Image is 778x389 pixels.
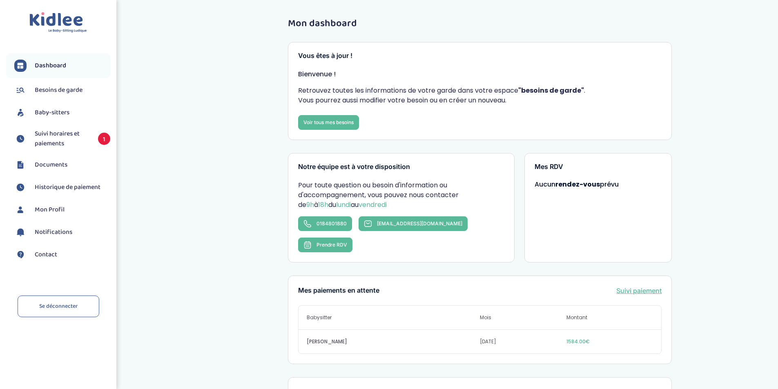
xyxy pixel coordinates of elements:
span: Contact [35,250,57,260]
a: Baby-sitters [14,107,110,119]
span: 1584.00€ [566,338,653,345]
a: Contact [14,249,110,261]
span: 0184801880 [317,220,347,227]
span: Documents [35,160,67,170]
img: notification.svg [14,226,27,238]
img: suivihoraire.svg [14,133,27,145]
a: Besoins de garde [14,84,110,96]
span: vendredi [359,200,387,209]
span: 1 [98,133,110,145]
span: [DATE] [480,338,566,345]
a: Voir tous mes besoins [298,115,359,130]
p: Retrouvez toutes les informations de votre garde dans votre espace . Vous pourrez aussi modifier ... [298,86,662,105]
h3: Notre équipe est à votre disposition [298,163,504,171]
p: Pour toute question ou besoin d'information ou d'accompagnement, vous pouvez nous contacter de à ... [298,180,504,210]
span: Historique de paiement [35,182,100,192]
button: Prendre RDV [298,238,352,252]
span: Babysitter [307,314,480,321]
span: Baby-sitters [35,108,69,118]
a: Documents [14,159,110,171]
span: Mon Profil [35,205,65,215]
img: contact.svg [14,249,27,261]
a: Se déconnecter [18,296,99,317]
span: Aucun prévu [535,180,619,189]
img: dashboard.svg [14,60,27,72]
img: besoin.svg [14,84,27,96]
h3: Mes paiements en attente [298,287,379,294]
span: Mois [480,314,566,321]
a: Dashboard [14,60,110,72]
h1: Mon dashboard [288,18,672,29]
span: 9h [306,200,314,209]
span: Dashboard [35,61,66,71]
strong: "besoins de garde" [518,86,584,95]
img: babysitters.svg [14,107,27,119]
img: documents.svg [14,159,27,171]
img: logo.svg [29,12,87,33]
span: Suivi horaires et paiements [35,129,90,149]
a: Suivi paiement [616,286,662,296]
a: [EMAIL_ADDRESS][DOMAIN_NAME] [359,216,468,231]
p: Bienvenue ! [298,69,662,79]
span: Montant [566,314,653,321]
img: suivihoraire.svg [14,181,27,193]
span: 18h [318,200,328,209]
a: Historique de paiement [14,181,110,193]
span: [EMAIL_ADDRESS][DOMAIN_NAME] [377,220,462,227]
img: profil.svg [14,204,27,216]
span: lundi [336,200,351,209]
span: Notifications [35,227,72,237]
strong: rendez-vous [555,180,600,189]
h3: Vous êtes à jour ! [298,52,662,60]
span: [PERSON_NAME] [307,338,480,345]
h3: Mes RDV [535,163,662,171]
a: Suivi horaires et paiements 1 [14,129,110,149]
a: 0184801880 [298,216,352,231]
span: Prendre RDV [317,242,347,248]
a: Notifications [14,226,110,238]
a: Mon Profil [14,204,110,216]
span: Besoins de garde [35,85,82,95]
